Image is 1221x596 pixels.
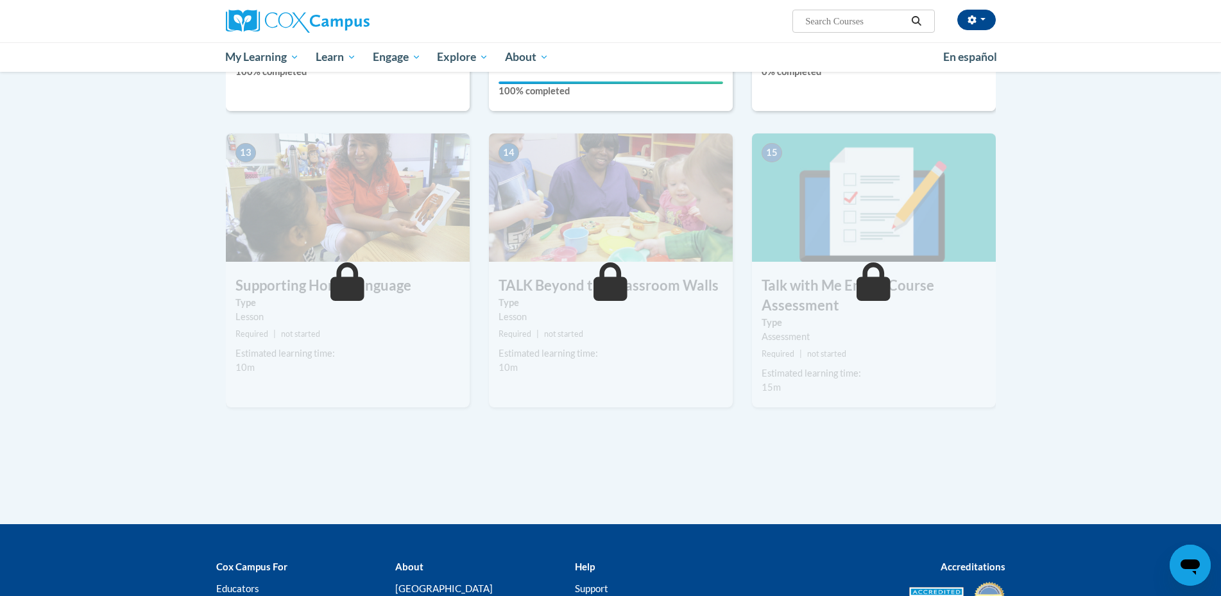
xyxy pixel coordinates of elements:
a: About [497,42,557,72]
span: 10m [235,362,255,373]
label: Type [235,296,460,310]
button: Account Settings [957,10,996,30]
input: Search Courses [804,13,907,29]
span: | [273,329,276,339]
span: 15 [762,143,782,162]
div: Your progress [499,81,723,84]
a: My Learning [218,42,308,72]
h3: Supporting Home Language [226,276,470,296]
span: Required [235,329,268,339]
a: Learn [307,42,364,72]
a: Cox Campus [226,10,470,33]
img: Course Image [489,133,733,262]
div: Main menu [207,42,1015,72]
div: Lesson [235,310,460,324]
a: [GEOGRAPHIC_DATA] [395,583,493,594]
a: Engage [364,42,429,72]
span: 10m [499,362,518,373]
h3: Talk with Me End of Course Assessment [752,276,996,316]
div: Estimated learning time: [762,366,986,380]
span: 15m [762,382,781,393]
b: Help [575,561,595,572]
div: Assessment [762,330,986,344]
span: 13 [235,143,256,162]
span: Required [762,349,794,359]
span: Required [499,329,531,339]
span: Explore [437,49,488,65]
label: Type [499,296,723,310]
span: About [505,49,549,65]
span: 14 [499,143,519,162]
img: Course Image [226,133,470,262]
span: | [536,329,539,339]
span: Engage [373,49,421,65]
span: not started [281,329,320,339]
span: not started [544,329,583,339]
a: En español [935,44,1005,71]
a: Support [575,583,608,594]
a: Explore [429,42,497,72]
b: About [395,561,423,572]
label: Type [762,316,986,330]
b: Cox Campus For [216,561,287,572]
span: Learn [316,49,356,65]
label: 100% completed [499,84,723,98]
span: My Learning [225,49,299,65]
span: En español [943,50,997,64]
div: Estimated learning time: [235,346,460,361]
b: Accreditations [941,561,1005,572]
div: Lesson [499,310,723,324]
span: not started [807,349,846,359]
span: | [799,349,802,359]
button: Search [907,13,926,29]
img: Course Image [752,133,996,262]
a: Educators [216,583,259,594]
iframe: Button to launch messaging window [1170,545,1211,586]
img: Cox Campus [226,10,370,33]
div: Estimated learning time: [499,346,723,361]
h3: TALK Beyond the Classroom Walls [489,276,733,296]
